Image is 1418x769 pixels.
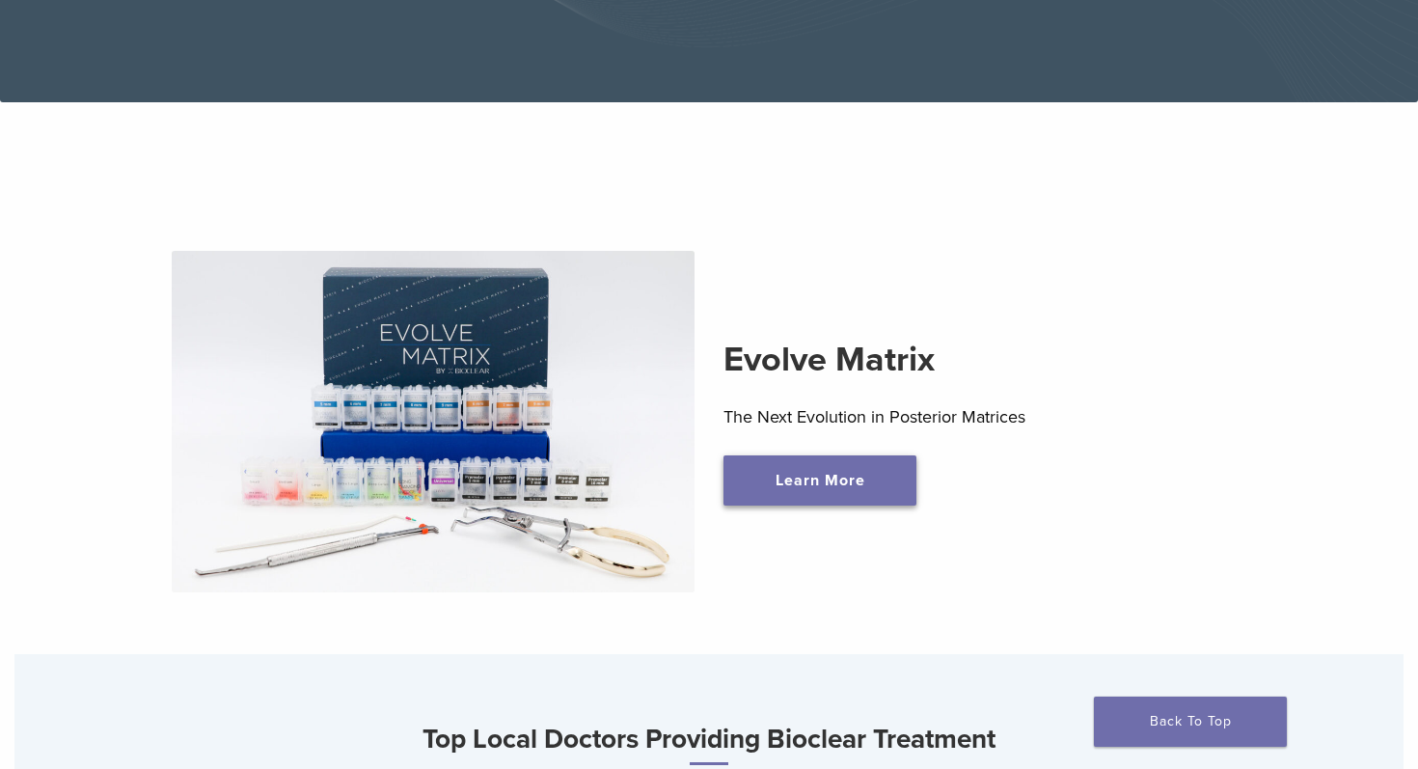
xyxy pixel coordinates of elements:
a: Back To Top [1094,697,1287,747]
h3: Top Local Doctors Providing Bioclear Treatment [14,716,1404,765]
h2: Evolve Matrix [723,337,1247,383]
a: Learn More [723,455,916,506]
img: Evolve Matrix [172,251,695,592]
p: The Next Evolution in Posterior Matrices [723,402,1247,431]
